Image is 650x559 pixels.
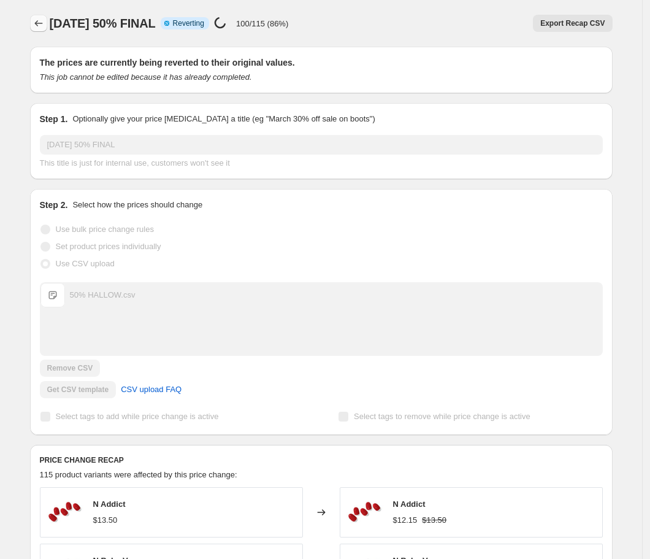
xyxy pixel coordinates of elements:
[56,242,161,251] span: Set product prices individually
[72,199,202,211] p: Select how the prices should change
[47,494,83,531] img: 1_tip_6c04ee0d-7359-426c-926f-7ffa4e19f507_80x.jpg
[422,514,446,526] strike: $13.50
[540,18,605,28] span: Export Recap CSV
[173,18,204,28] span: Reverting
[393,514,418,526] div: $12.15
[93,514,118,526] div: $13.50
[40,455,603,465] h6: PRICE CHANGE RECAP
[40,135,603,155] input: 30% off holiday sale
[70,289,136,301] div: 50% HALLOW.csv
[50,17,156,30] span: [DATE] 50% FINAL
[56,412,219,421] span: Select tags to add while price change is active
[346,494,383,531] img: 1_tip_6c04ee0d-7359-426c-926f-7ffa4e19f507_80x.jpg
[40,158,230,168] span: This title is just for internal use, customers won't see it
[354,412,530,421] span: Select tags to remove while price change is active
[40,113,68,125] h2: Step 1.
[236,19,288,28] p: 100/115 (86%)
[393,499,426,509] span: N Addict
[30,15,47,32] button: Price change jobs
[56,225,154,234] span: Use bulk price change rules
[72,113,375,125] p: Optionally give your price [MEDICAL_DATA] a title (eg "March 30% off sale on boots")
[113,380,189,399] a: CSV upload FAQ
[40,72,252,82] i: This job cannot be edited because it has already completed.
[93,499,126,509] span: N Addict
[40,56,603,69] h2: The prices are currently being reverted to their original values.
[121,384,182,396] span: CSV upload FAQ
[40,470,237,479] span: 115 product variants were affected by this price change:
[533,15,612,32] button: Export Recap CSV
[40,199,68,211] h2: Step 2.
[56,259,115,268] span: Use CSV upload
